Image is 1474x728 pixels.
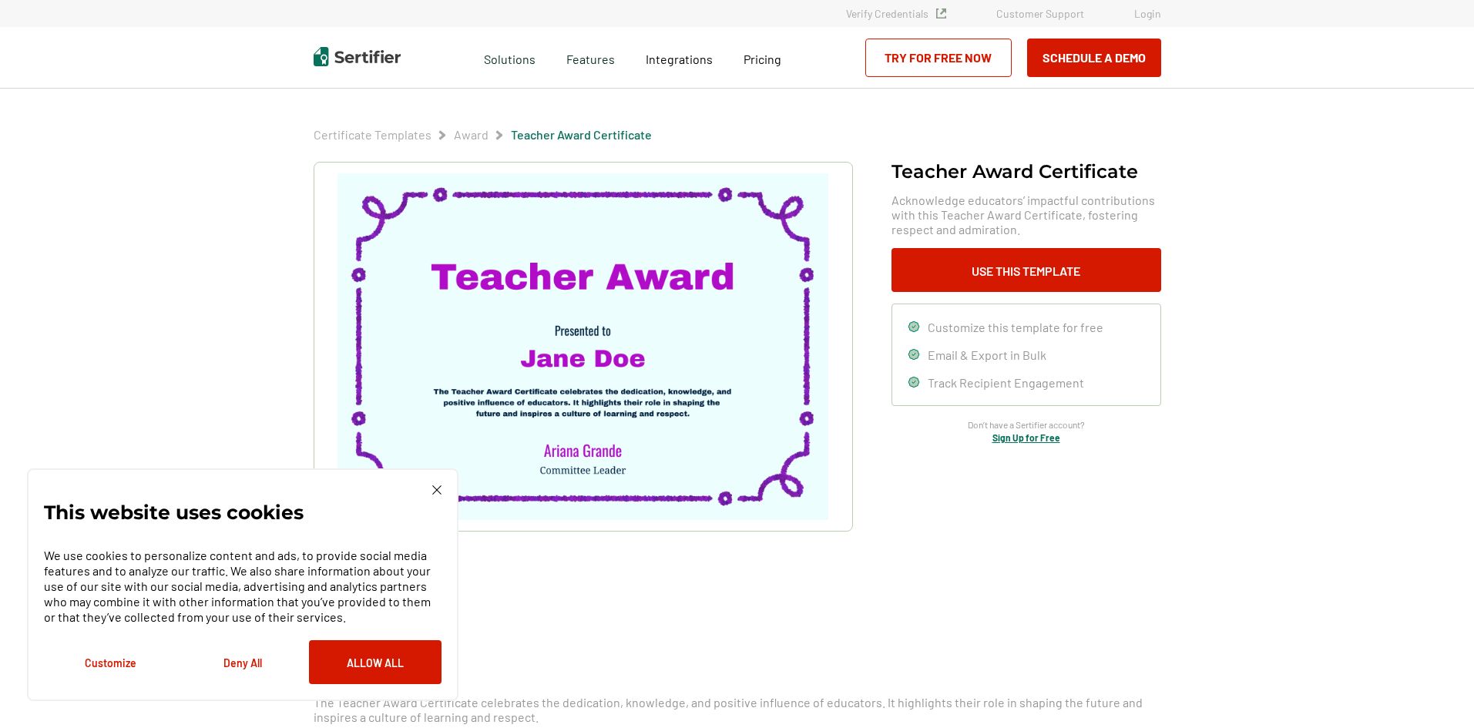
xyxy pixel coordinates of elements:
[928,375,1084,390] span: Track Recipient Engagement
[744,52,781,66] span: Pricing
[1134,7,1161,20] a: Login
[928,320,1103,334] span: Customize this template for free
[511,127,652,142] a: Teacher Award Certificate
[936,8,946,18] img: Verified
[314,695,1143,724] span: The Teacher Award Certificate celebrates the dedication, knowledge, and positive influence of edu...
[566,48,615,67] span: Features
[891,193,1161,237] span: Acknowledge educators’ impactful contributions with this Teacher Award Certificate, fostering res...
[891,162,1138,181] h1: Teacher Award Certificate
[484,48,536,67] span: Solutions
[891,248,1161,292] button: Use This Template
[1397,654,1474,728] iframe: Chat Widget
[992,432,1060,443] a: Sign Up for Free
[454,127,489,143] span: Award
[846,7,946,20] a: Verify Credentials
[968,418,1085,432] span: Don’t have a Sertifier account?
[44,548,442,625] p: We use cookies to personalize content and ads, to provide social media features and to analyze ou...
[511,127,652,143] span: Teacher Award Certificate
[744,48,781,67] a: Pricing
[337,173,828,520] img: Teacher Award Certificate
[1027,39,1161,77] button: Schedule a Demo
[865,39,1012,77] a: Try for Free Now
[314,127,431,143] span: Certificate Templates
[314,127,652,143] div: Breadcrumb
[646,52,713,66] span: Integrations
[44,640,176,684] button: Customize
[314,47,401,66] img: Sertifier | Digital Credentialing Platform
[646,48,713,67] a: Integrations
[176,640,309,684] button: Deny All
[432,485,442,495] img: Cookie Popup Close
[996,7,1084,20] a: Customer Support
[928,347,1046,362] span: Email & Export in Bulk
[309,640,442,684] button: Allow All
[44,505,304,520] p: This website uses cookies
[314,127,431,142] a: Certificate Templates
[454,127,489,142] a: Award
